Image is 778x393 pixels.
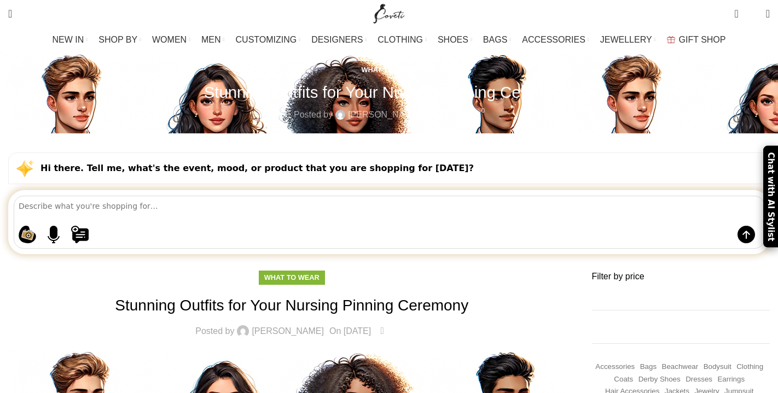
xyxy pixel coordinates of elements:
[686,374,712,385] a: Dresses (9,877 items)
[479,107,487,115] span: 0
[236,29,301,51] a: CUSTOMIZING
[483,34,507,45] span: BAGS
[152,29,190,51] a: WOMEN
[638,374,681,385] a: Derby shoes (233 items)
[201,34,221,45] span: MEN
[201,29,224,51] a: MEN
[53,34,84,45] span: NEW IN
[595,362,635,372] a: Accessories (745 items)
[662,362,699,372] a: Beachwear (451 items)
[371,8,408,17] a: Site logo
[614,374,633,385] a: Coats (440 items)
[329,326,371,336] time: On [DATE]
[438,29,472,51] a: SHOES
[717,374,745,385] a: Earrings (192 items)
[426,110,467,119] time: On [DATE]
[667,29,726,51] a: GIFT SHOP
[483,29,511,51] a: BAGS
[640,362,657,372] a: Bags (1,768 items)
[236,34,297,45] span: CUSTOMIZING
[195,327,234,336] span: Posted by
[294,108,333,122] span: Posted by
[600,29,656,51] a: JEWELLERY
[679,34,726,45] span: GIFT SHOP
[736,362,763,372] a: Clothing (19,391 items)
[204,83,574,102] h1: Stunning Outfits for Your Nursing Pinning Ceremony
[152,34,187,45] span: WOMEN
[378,29,427,51] a: CLOTHING
[348,108,420,122] a: [PERSON_NAME]
[667,36,675,43] img: GiftBag
[264,273,320,281] a: What to wear
[8,295,576,316] h1: Stunning Outfits for Your Nursing Pinning Ceremony
[361,66,416,74] a: What to wear
[438,34,468,45] span: SHOES
[522,29,589,51] a: ACCESSORIES
[735,5,744,14] span: 0
[98,29,141,51] a: SHOP BY
[729,3,744,25] a: 0
[592,271,770,283] h3: Filter by price
[383,323,391,331] span: 0
[3,29,775,51] div: Main navigation
[53,29,88,51] a: NEW IN
[747,3,758,25] div: My Wishlist
[522,34,585,45] span: ACCESSORIES
[376,324,388,338] a: 0
[311,29,367,51] a: DESIGNERS
[98,34,137,45] span: SHOP BY
[3,3,18,25] a: Search
[600,34,652,45] span: JEWELLERY
[252,327,324,336] a: [PERSON_NAME]
[311,34,363,45] span: DESIGNERS
[473,108,484,122] a: 0
[237,325,249,337] img: author-avatar
[749,11,757,19] span: 0
[335,110,345,120] img: author-avatar
[704,362,731,372] a: Bodysuit (159 items)
[378,34,423,45] span: CLOTHING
